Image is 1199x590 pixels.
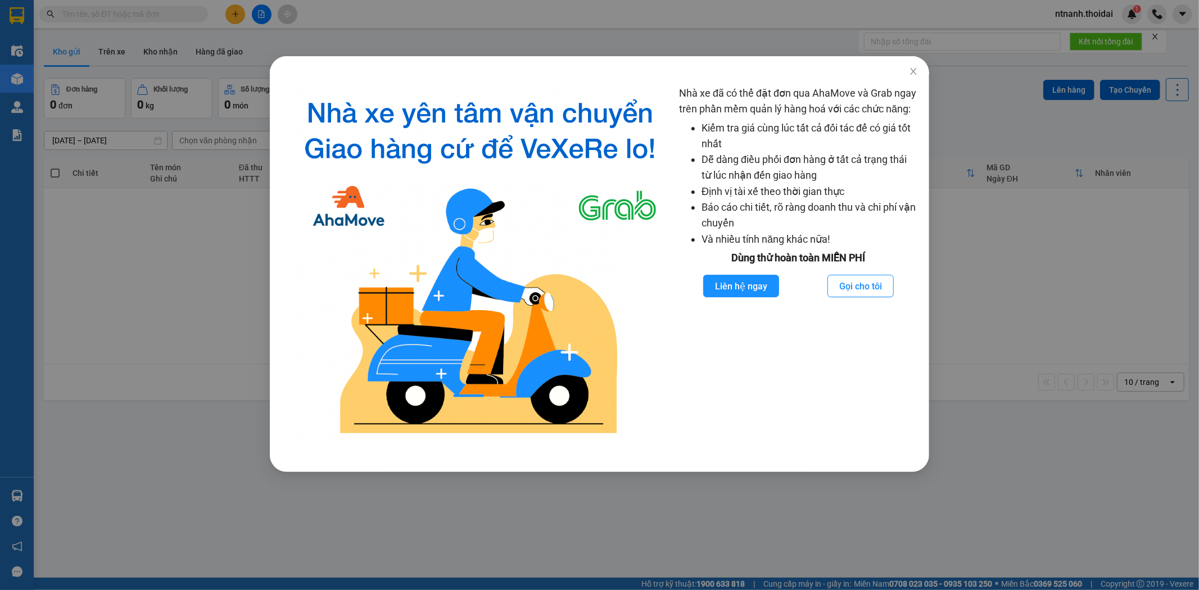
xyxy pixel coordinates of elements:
li: Kiểm tra giá cùng lúc tất cả đối tác để có giá tốt nhất [702,120,918,152]
li: Dễ dàng điều phối đơn hàng ở tất cả trạng thái từ lúc nhận đến giao hàng [702,152,918,184]
li: Và nhiều tính năng khác nữa! [702,232,918,247]
div: Nhà xe đã có thể đặt đơn qua AhaMove và Grab ngay trên phần mềm quản lý hàng hoá với các chức năng: [679,85,918,444]
li: Báo cáo chi tiết, rõ ràng doanh thu và chi phí vận chuyển [702,199,918,232]
span: close [909,67,918,76]
span: Liên hệ ngay [715,279,767,293]
button: Close [898,56,929,88]
span: Gọi cho tôi [839,279,882,293]
button: Liên hệ ngay [703,275,779,297]
img: logo [290,85,670,444]
button: Gọi cho tôi [827,275,894,297]
li: Định vị tài xế theo thời gian thực [702,184,918,199]
div: Dùng thử hoàn toàn MIỄN PHÍ [679,250,918,266]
